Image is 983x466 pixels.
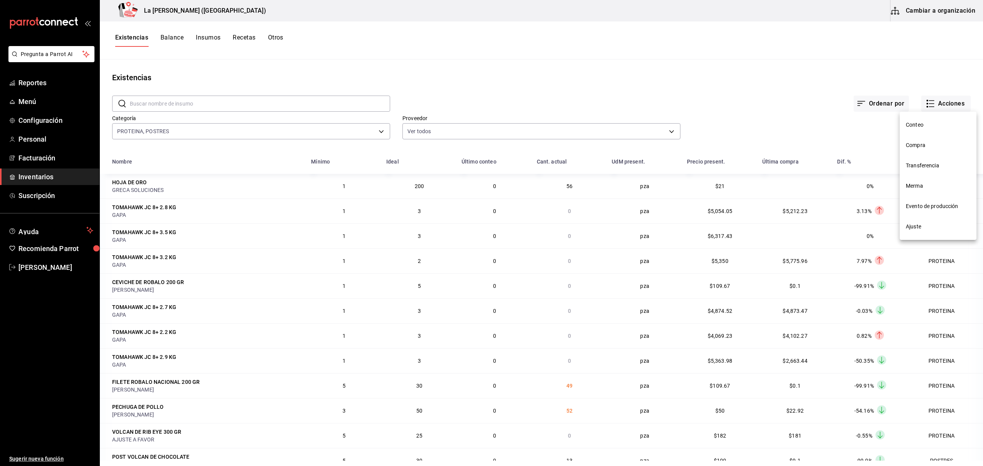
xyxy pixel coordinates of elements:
span: Ajuste [906,223,970,231]
span: Conteo [906,121,970,129]
span: Evento de producción [906,202,970,210]
span: Merma [906,182,970,190]
span: Compra [906,141,970,149]
span: Transferencia [906,162,970,170]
